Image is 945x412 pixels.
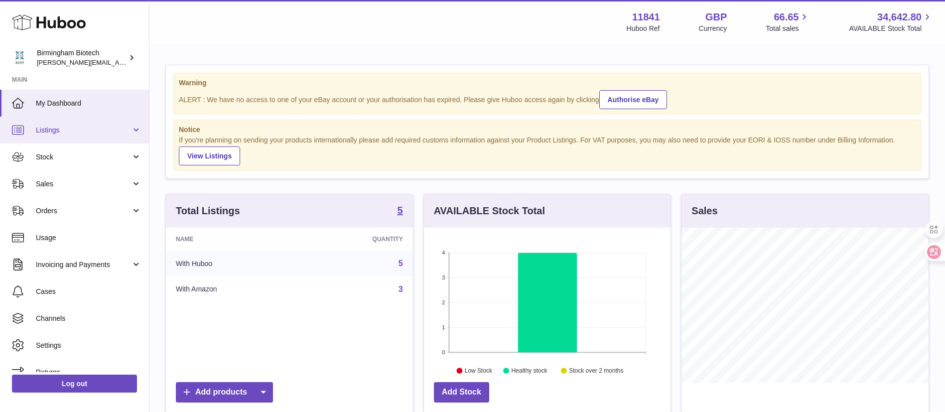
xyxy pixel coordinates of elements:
[37,58,200,66] span: [PERSON_NAME][EMAIL_ADDRESS][DOMAIN_NAME]
[569,368,623,375] text: Stock over 2 months
[179,136,916,165] div: If you're planning on sending your products internationally please add required customs informati...
[166,251,301,276] td: With Huboo
[166,276,301,302] td: With Amazon
[36,368,141,377] span: Returns
[465,368,493,375] text: Low Stock
[434,382,489,403] a: Add Stock
[176,204,240,218] h3: Total Listings
[179,89,916,109] div: ALERT : We have no access to one of your eBay account or your authorisation has expired. Please g...
[691,204,717,218] h3: Sales
[36,233,141,243] span: Usage
[442,349,445,355] text: 0
[36,206,131,216] span: Orders
[511,368,547,375] text: Healthy stock
[766,24,810,33] span: Total sales
[398,205,403,217] a: 5
[166,228,301,251] th: Name
[179,125,916,135] strong: Notice
[12,50,27,65] img: m.hsu@birminghambiotech.co.uk
[36,287,141,296] span: Cases
[398,205,403,215] strong: 5
[599,90,668,109] a: Authorise eBay
[399,285,403,293] a: 3
[632,10,660,24] strong: 11841
[399,259,403,268] a: 5
[36,314,141,323] span: Channels
[36,99,141,108] span: My Dashboard
[705,10,727,24] strong: GBP
[434,204,545,218] h3: AVAILABLE Stock Total
[849,24,933,33] span: AVAILABLE Stock Total
[36,152,131,162] span: Stock
[442,324,445,330] text: 1
[442,299,445,305] text: 2
[699,24,727,33] div: Currency
[179,78,916,88] strong: Warning
[849,10,933,33] a: 34,642.80 AVAILABLE Stock Total
[36,126,131,135] span: Listings
[176,382,273,403] a: Add products
[774,10,799,24] span: 66.65
[36,260,131,270] span: Invoicing and Payments
[179,146,240,165] a: View Listings
[442,275,445,280] text: 3
[766,10,810,33] a: 66.65 Total sales
[36,341,141,350] span: Settings
[37,48,127,67] div: Birmingham Biotech
[36,179,131,189] span: Sales
[301,228,412,251] th: Quantity
[442,250,445,256] text: 4
[627,24,660,33] div: Huboo Ref
[12,375,137,393] a: Log out
[877,10,922,24] span: 34,642.80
